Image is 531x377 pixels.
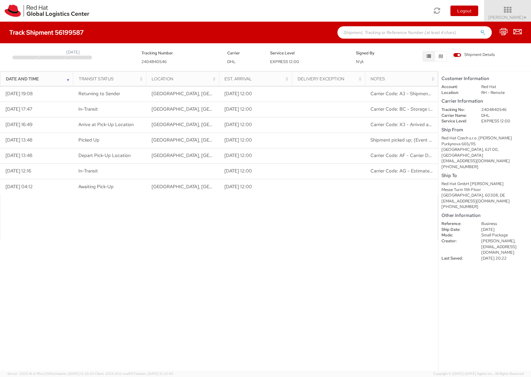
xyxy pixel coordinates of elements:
dt: Carrier Name: [437,113,477,119]
span: Arrive at Pick-Up Location [78,121,134,128]
span: [PERSON_NAME], [481,238,516,244]
dt: Account: [437,84,477,90]
div: [GEOGRAPHIC_DATA], 60308, DE [441,193,528,198]
h5: Ship To [441,173,528,178]
h5: Tracking Number [141,51,218,55]
button: Logout [450,6,478,16]
td: [DATE] 12:00 [219,117,292,133]
div: [DATE] [66,49,80,55]
div: Red Hat GmbH [PERSON_NAME] [441,181,528,187]
td: [DATE] 12:00 [219,133,292,148]
span: N\A [356,59,364,64]
span: Depart Pick-Up Location [78,152,131,159]
label: Shipment Details [453,52,495,59]
h5: Customer Information [441,76,528,81]
span: master, [DATE] 12:25:43 [136,371,173,376]
span: 2404840546 [141,59,167,64]
span: Carrier Code: AF - Carrier Departed Pick-up Locat [370,152,475,159]
dt: Service Level: [437,118,477,124]
div: Location [152,76,217,82]
span: BRNO, CZ [152,121,249,128]
span: Shipment Details [453,52,495,58]
h5: Service Level [270,51,347,55]
span: EXPRESS 12:00 [270,59,299,64]
dt: Location: [437,90,477,96]
div: Est. Arrival [224,76,290,82]
div: Date and Time [6,76,71,82]
div: Purkynova 665/115 [441,141,528,147]
span: BRNO, CZ [152,137,249,143]
td: [DATE] 12:00 [219,102,292,117]
td: [DATE] 12:00 [219,86,292,102]
span: ▼ [523,15,527,20]
div: [PHONE_NUMBER] [441,164,528,170]
td: [DATE] 12:00 [219,148,292,163]
span: Copyright © [DATE]-[DATE] Agistix Inc., All Rights Reserved [433,371,524,376]
dt: Last Saved: [437,256,477,261]
span: Picked Up [78,137,99,143]
span: Carrier Code: BC - Storage in Transit [370,106,447,112]
dt: Tracking No: [437,107,477,113]
span: DHL [227,59,236,64]
div: Notes [370,76,436,82]
span: BRNO, CZ [152,184,249,190]
h5: Other Information [441,213,528,218]
dt: Ship Date: [437,227,477,233]
dt: Reference: [437,221,477,227]
span: Client: 2025.14.0-cea8157 [95,371,173,376]
h4: Track Shipment 56199587 [9,29,84,36]
div: Transit Status [79,76,144,82]
div: Messe Turm 11th Floor [441,187,528,193]
dt: Creator: [437,238,477,244]
span: Carrier Code: A3 - Shipment Returned to Shipper [370,91,473,97]
h5: Ship From [441,127,528,133]
td: [DATE] 12:00 [219,179,292,194]
div: [EMAIL_ADDRESS][DOMAIN_NAME] [441,158,528,164]
span: Brno, CZ [152,152,249,159]
span: Awaiting Pick-Up [78,184,114,190]
span: master, [DATE] 12:29:29 [56,371,94,376]
span: In-Transit [78,106,98,112]
span: Server: 2025.16.0-1ffcc23b9e2 [7,371,94,376]
span: Carrier Code: X3 - Arrived at Pick-up Location [370,121,467,128]
div: [GEOGRAPHIC_DATA], 621 00, [GEOGRAPHIC_DATA] [441,147,528,158]
h5: Carrier Information [441,99,528,104]
div: Red Hat Czech s.r.o. [PERSON_NAME] [441,135,528,141]
h5: Signed By [356,51,390,55]
span: Brno, CZ [152,91,249,97]
input: Shipment, Tracking or Reference Number (at least 4 chars) [337,26,492,39]
div: [PHONE_NUMBER] [441,204,528,210]
div: Delivery Exception [298,76,363,82]
h5: Carrier [227,51,261,55]
img: rh-logistics-00dfa346123c4ec078e1.svg [5,5,89,17]
span: Carrier Code: AG - Estimated Arrival Changed [370,168,466,174]
span: [PERSON_NAME] [488,15,527,20]
dt: Mode: [437,232,477,238]
span: In-Transit [78,168,98,174]
span: Returning to Sender [78,91,120,97]
div: [EMAIL_ADDRESS][DOMAIN_NAME] [441,198,528,204]
span: Brno, CZ [152,106,249,112]
td: [DATE] 12:00 [219,163,292,179]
